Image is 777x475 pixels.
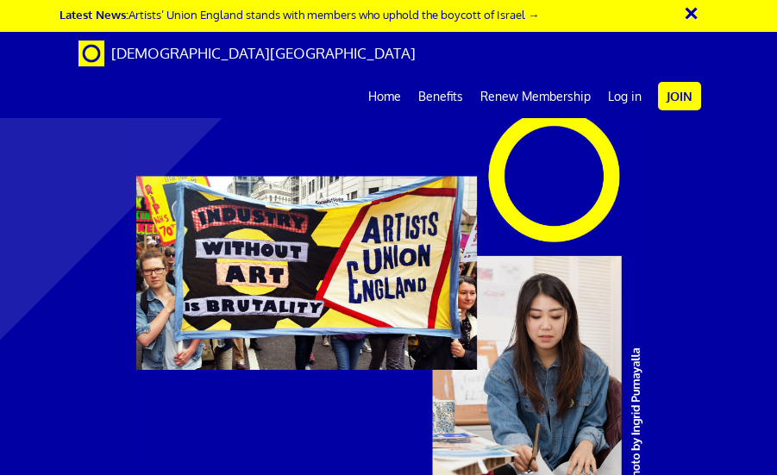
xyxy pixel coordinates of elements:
a: Brand [DEMOGRAPHIC_DATA][GEOGRAPHIC_DATA] [66,32,429,75]
a: Renew Membership [472,75,599,118]
span: [DEMOGRAPHIC_DATA][GEOGRAPHIC_DATA] [111,44,416,62]
strong: Latest News: [60,7,128,22]
a: Latest News:Artists’ Union England stands with members who uphold the boycott of Israel → [60,7,539,22]
a: Log in [599,75,650,118]
a: Join [658,82,701,110]
a: Home [360,75,410,118]
a: Benefits [410,75,472,118]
